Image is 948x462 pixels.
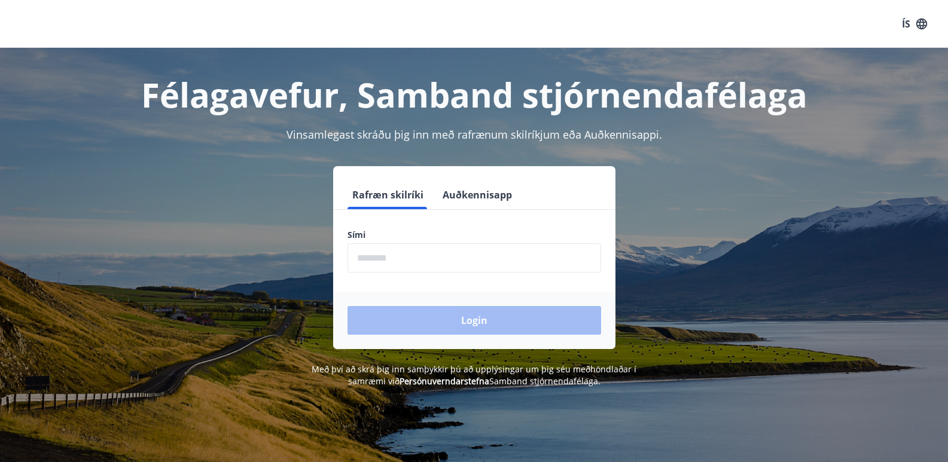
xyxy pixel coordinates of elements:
[58,72,891,117] h1: Félagavefur, Samband stjórnendafélaga
[438,180,517,209] button: Auðkennisapp
[348,229,601,241] label: Sími
[348,180,428,209] button: Rafræn skilríki
[895,13,934,35] button: ÍS
[400,375,489,387] a: Persónuverndarstefna
[286,127,662,142] span: Vinsamlegast skráðu þig inn með rafrænum skilríkjum eða Auðkennisappi.
[312,363,636,387] span: Með því að skrá þig inn samþykkir þú að upplýsingar um þig séu meðhöndlaðar í samræmi við Samband...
